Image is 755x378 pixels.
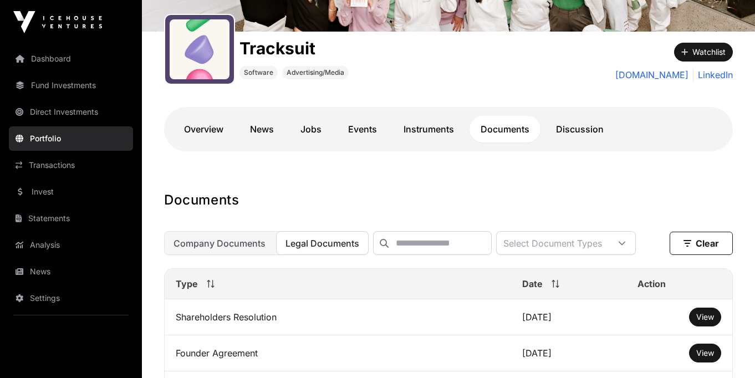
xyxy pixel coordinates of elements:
iframe: Chat Widget [700,325,755,378]
span: Date [522,277,543,290]
a: View [696,348,714,359]
a: News [239,116,285,142]
a: Overview [173,116,234,142]
a: Analysis [9,233,133,257]
td: Shareholders Resolution [165,299,511,335]
button: Legal Documents [276,231,369,255]
span: Software [244,68,273,77]
td: [DATE] [511,299,626,335]
img: gotracksuit_logo.jpeg [170,19,229,79]
span: Advertising/Media [287,68,344,77]
a: Jobs [289,116,333,142]
a: News [9,259,133,284]
a: Direct Investments [9,100,133,124]
h1: Tracksuit [239,38,349,58]
button: Company Documents [164,231,275,255]
a: Portfolio [9,126,133,151]
span: Type [176,277,198,290]
nav: Tabs [173,116,724,142]
button: Watchlist [674,43,733,62]
td: [DATE] [511,335,626,371]
td: Founder Agreement [165,335,511,371]
a: Fund Investments [9,73,133,98]
span: View [696,348,714,357]
button: View [689,308,721,326]
a: Settings [9,286,133,310]
button: Clear [670,232,733,255]
a: Instruments [392,116,465,142]
a: [DOMAIN_NAME] [615,68,688,81]
a: LinkedIn [693,68,733,81]
a: Documents [470,116,540,142]
a: Statements [9,206,133,231]
span: View [696,312,714,321]
a: Dashboard [9,47,133,71]
a: View [696,311,714,323]
span: Company Documents [174,238,266,249]
a: Discussion [545,116,615,142]
a: Transactions [9,153,133,177]
span: Legal Documents [285,238,359,249]
h1: Documents [164,191,733,209]
span: Action [637,277,666,290]
img: Icehouse Ventures Logo [13,11,102,33]
div: Select Document Types [497,232,609,254]
a: Events [337,116,388,142]
a: Invest [9,180,133,204]
button: View [689,344,721,362]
